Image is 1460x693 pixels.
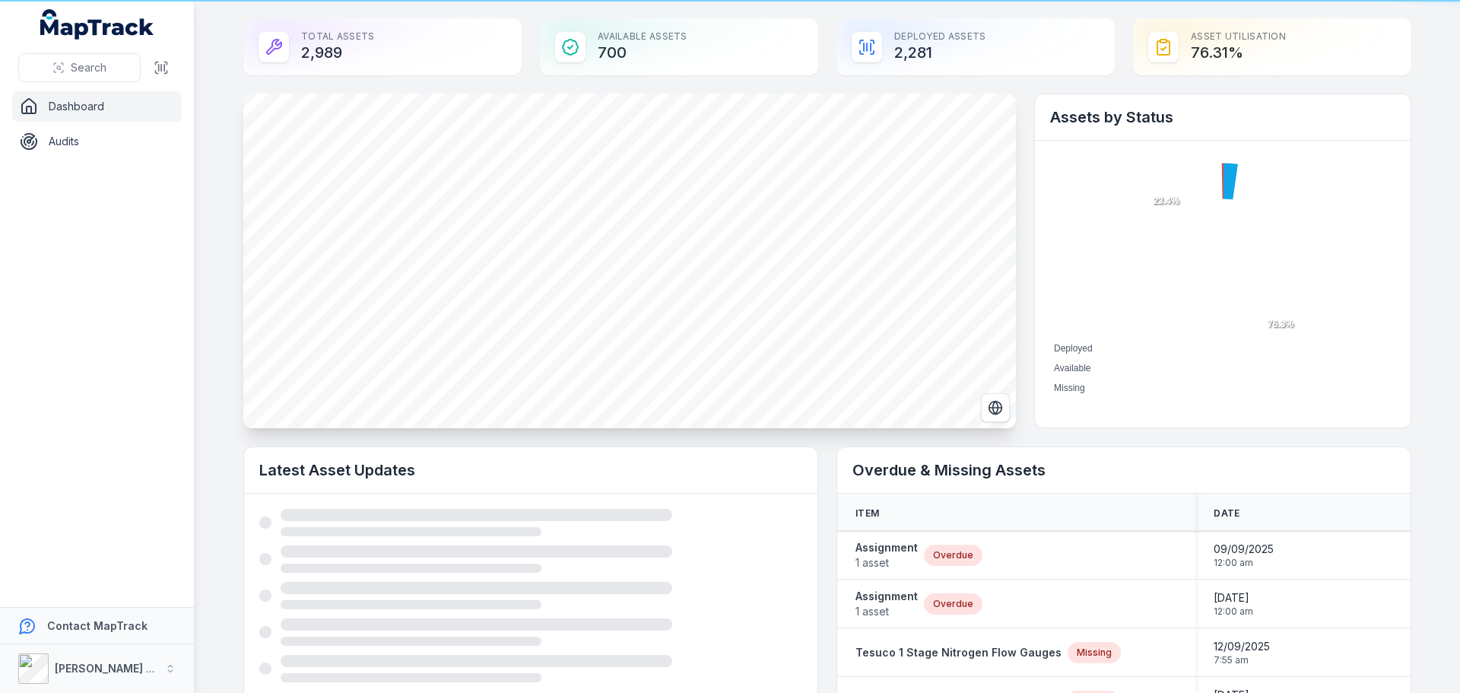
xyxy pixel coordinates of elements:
span: 1 asset [855,604,918,619]
span: 1 asset [855,555,918,571]
span: Deployed [1054,343,1093,354]
span: Available [1054,363,1090,374]
strong: Assignment [855,589,918,604]
span: 09/09/2025 [1214,542,1274,557]
h2: Assets by Status [1050,106,1395,128]
h2: Overdue & Missing Assets [852,459,1395,481]
span: [DATE] [1214,590,1253,606]
strong: Assignment [855,540,918,555]
time: 9/13/2025, 12:00:00 AM [1214,590,1253,618]
span: 12:00 am [1214,557,1274,569]
a: Dashboard [12,91,182,122]
a: MapTrack [40,9,154,40]
span: Item [855,507,879,520]
div: Overdue [924,593,982,615]
span: 12:00 am [1214,606,1253,618]
canvas: Map [243,94,1016,428]
span: Missing [1054,383,1085,393]
span: Date [1214,507,1239,520]
time: 9/9/2025, 12:00:00 AM [1214,542,1274,569]
button: Switch to Satellite View [981,393,1010,422]
h2: Latest Asset Updates [259,459,802,481]
span: 12/09/2025 [1214,639,1270,654]
strong: Contact MapTrack [47,619,148,632]
span: 7:55 am [1214,654,1270,666]
div: Overdue [924,545,982,566]
strong: [PERSON_NAME] Air [55,662,160,675]
a: Assignment1 asset [855,589,918,619]
a: Tesuco 1 Stage Nitrogen Flow Gauges [855,645,1062,660]
a: Assignment1 asset [855,540,918,571]
div: Missing [1068,642,1121,663]
span: Search [71,60,106,75]
button: Search [18,53,141,82]
a: Audits [12,126,182,157]
time: 9/12/2025, 7:55:11 AM [1214,639,1270,666]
